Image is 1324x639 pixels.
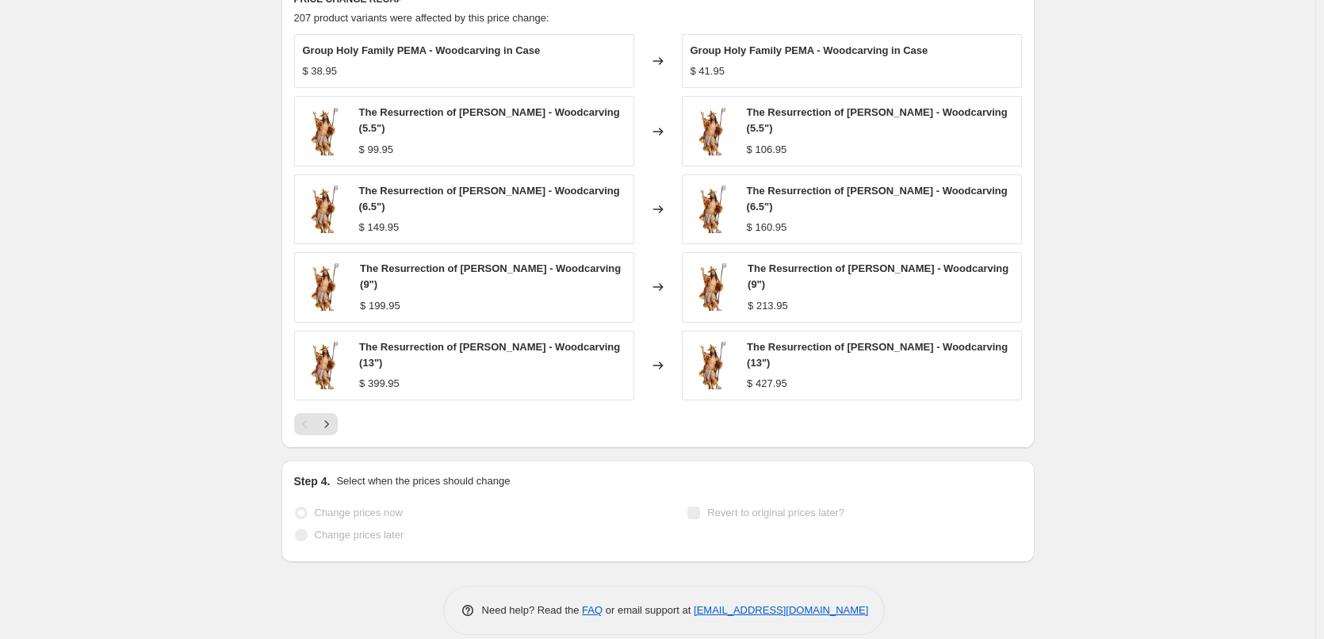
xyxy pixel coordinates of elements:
[303,263,348,311] img: 232000-Auferstehung-PEMA-Resurrection-of-Christ_80x.jpg
[747,376,787,392] div: $ 427.95
[747,106,1008,134] span: The Resurrection of [PERSON_NAME] - Woodcarving (5.5")
[691,44,928,56] span: Group Holy Family PEMA - Woodcarving in Case
[315,507,403,518] span: Change prices now
[747,185,1008,212] span: The Resurrection of [PERSON_NAME] - Woodcarving (6.5")
[359,106,620,134] span: The Resurrection of [PERSON_NAME] - Woodcarving (5.5")
[359,376,400,392] div: $ 399.95
[359,341,620,369] span: The Resurrection of [PERSON_NAME] - Woodcarving (13")
[694,604,868,616] a: [EMAIL_ADDRESS][DOMAIN_NAME]
[359,142,393,158] div: $ 99.95
[336,473,510,489] p: Select when the prices should change
[360,262,621,290] span: The Resurrection of [PERSON_NAME] - Woodcarving (9")
[359,185,620,212] span: The Resurrection of [PERSON_NAME] - Woodcarving (6.5")
[294,473,331,489] h2: Step 4.
[303,44,541,56] span: Group Holy Family PEMA - Woodcarving in Case
[294,12,549,24] span: 207 product variants were affected by this price change:
[582,604,603,616] a: FAQ
[303,186,346,233] img: 232000-Auferstehung-PEMA-Resurrection-of-Christ_80x.jpg
[691,186,734,233] img: 232000-Auferstehung-PEMA-Resurrection-of-Christ_80x.jpg
[294,413,338,435] nav: Pagination
[303,63,337,79] div: $ 38.95
[360,298,400,314] div: $ 199.95
[691,342,735,389] img: 232000-Auferstehung-PEMA-Resurrection-of-Christ_80x.jpg
[747,220,787,235] div: $ 160.95
[747,142,787,158] div: $ 106.95
[359,220,400,235] div: $ 149.95
[748,262,1008,290] span: The Resurrection of [PERSON_NAME] - Woodcarving (9")
[707,507,844,518] span: Revert to original prices later?
[691,108,734,155] img: 232000-Auferstehung-PEMA-Resurrection-of-Christ_80x.jpg
[603,604,694,616] span: or email support at
[303,108,346,155] img: 232000-Auferstehung-PEMA-Resurrection-of-Christ_80x.jpg
[747,341,1008,369] span: The Resurrection of [PERSON_NAME] - Woodcarving (13")
[691,63,725,79] div: $ 41.95
[303,342,347,389] img: 232000-Auferstehung-PEMA-Resurrection-of-Christ_80x.jpg
[316,413,338,435] button: Next
[482,604,583,616] span: Need help? Read the
[315,529,404,541] span: Change prices later
[748,298,788,314] div: $ 213.95
[691,263,736,311] img: 232000-Auferstehung-PEMA-Resurrection-of-Christ_80x.jpg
